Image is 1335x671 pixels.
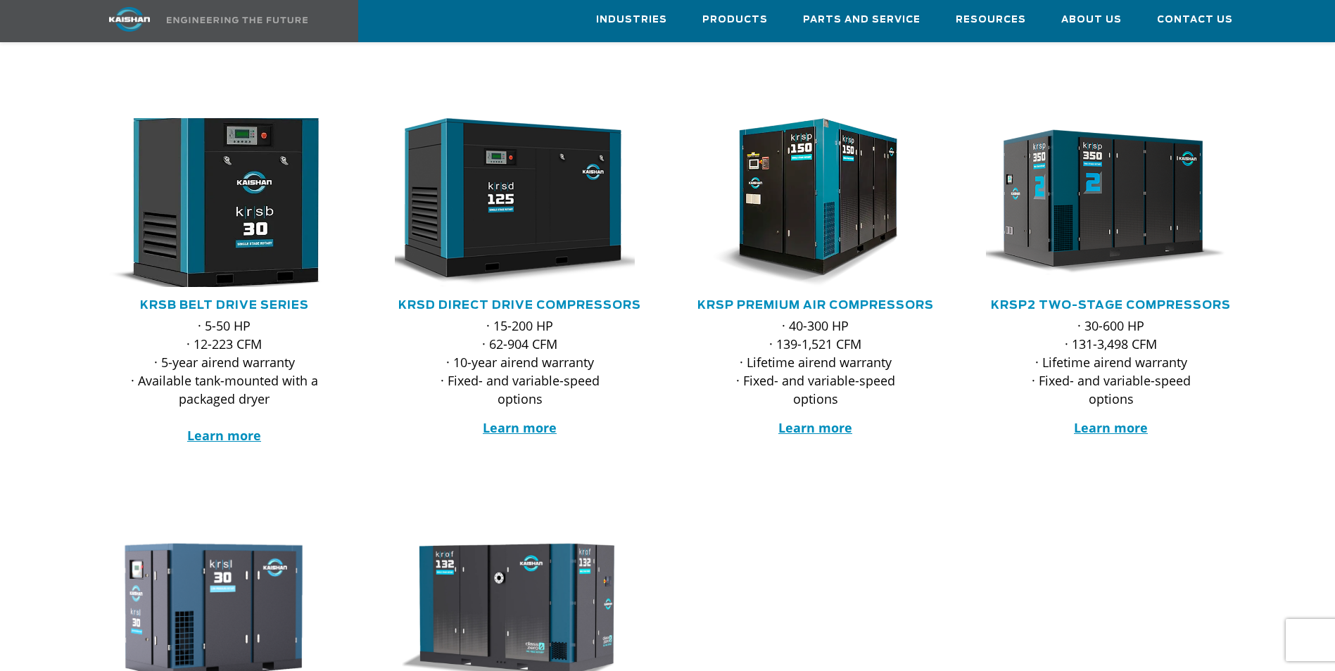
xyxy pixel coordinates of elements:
a: About Us [1061,1,1122,39]
p: · 15-200 HP · 62-904 CFM · 10-year airend warranty · Fixed- and variable-speed options [423,317,617,408]
div: krsp150 [690,118,941,287]
a: KRSD Direct Drive Compressors [398,300,641,311]
span: Parts and Service [803,12,920,28]
a: Resources [956,1,1026,39]
img: krsp350 [975,118,1226,287]
p: · 30-600 HP · 131-3,498 CFM · Lifetime airend warranty · Fixed- and variable-speed options [1014,317,1208,408]
a: Parts and Service [803,1,920,39]
p: · 5-50 HP · 12-223 CFM · 5-year airend warranty · Available tank-mounted with a packaged dryer [127,317,322,445]
img: Engineering the future [167,17,308,23]
a: Products [702,1,768,39]
img: kaishan logo [77,7,182,32]
a: Learn more [483,419,557,436]
img: krsp150 [680,118,930,287]
span: Industries [596,12,667,28]
div: krsb30 [99,118,350,287]
span: Contact Us [1157,12,1233,28]
a: KRSP2 Two-Stage Compressors [991,300,1231,311]
a: KRSB Belt Drive Series [140,300,309,311]
a: Industries [596,1,667,39]
img: krsd125 [384,118,635,287]
span: About Us [1061,12,1122,28]
a: KRSP Premium Air Compressors [697,300,934,311]
a: Learn more [187,427,261,444]
div: krsp350 [986,118,1236,287]
a: Contact Us [1157,1,1233,39]
a: Learn more [778,419,852,436]
span: Products [702,12,768,28]
img: krsb30 [76,110,352,295]
a: Learn more [1074,419,1148,436]
p: · 40-300 HP · 139-1,521 CFM · Lifetime airend warranty · Fixed- and variable-speed options [719,317,913,408]
span: Resources [956,12,1026,28]
div: krsd125 [395,118,645,287]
